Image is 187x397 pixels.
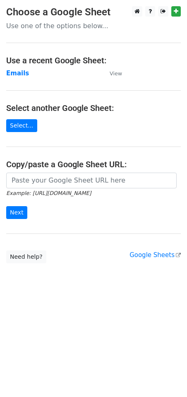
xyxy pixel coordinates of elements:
a: View [101,70,122,77]
a: Need help? [6,250,46,263]
h3: Choose a Google Sheet [6,6,181,18]
small: View [110,70,122,77]
h4: Use a recent Google Sheet: [6,55,181,65]
input: Paste your Google Sheet URL here [6,173,177,188]
a: Emails [6,70,29,77]
a: Google Sheets [129,251,181,259]
a: Select... [6,119,37,132]
small: Example: [URL][DOMAIN_NAME] [6,190,91,196]
p: Use one of the options below... [6,22,181,30]
h4: Copy/paste a Google Sheet URL: [6,159,181,169]
input: Next [6,206,27,219]
h4: Select another Google Sheet: [6,103,181,113]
